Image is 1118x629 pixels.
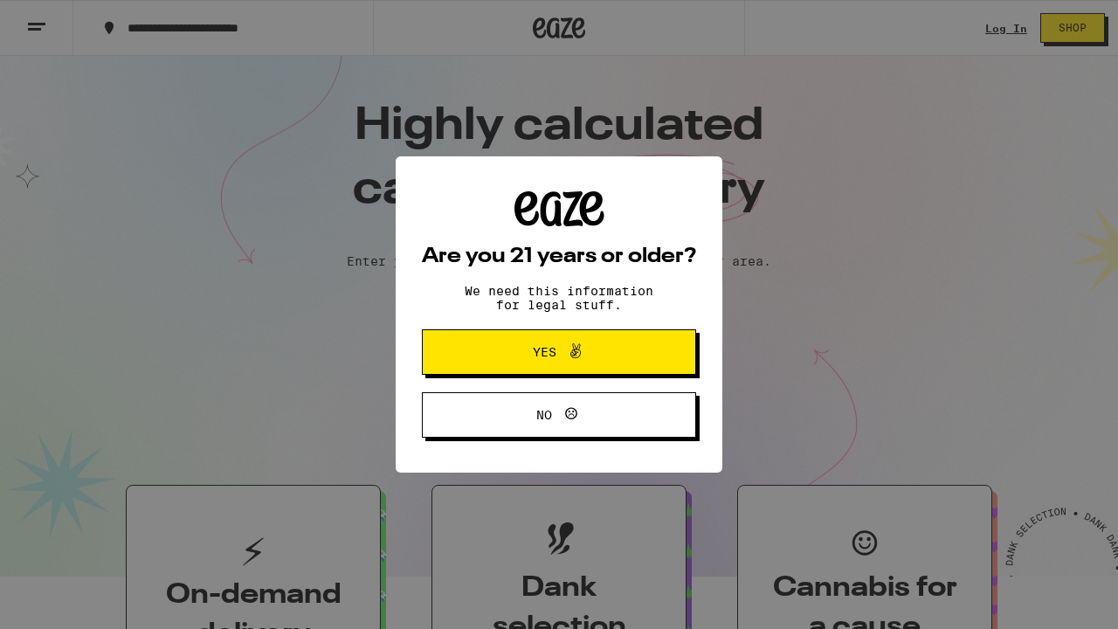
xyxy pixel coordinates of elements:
button: No [422,392,696,438]
span: Yes [533,346,556,358]
h2: Are you 21 years or older? [422,246,696,267]
button: Yes [422,329,696,375]
span: No [536,409,552,421]
p: We need this information for legal stuff. [450,284,668,312]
